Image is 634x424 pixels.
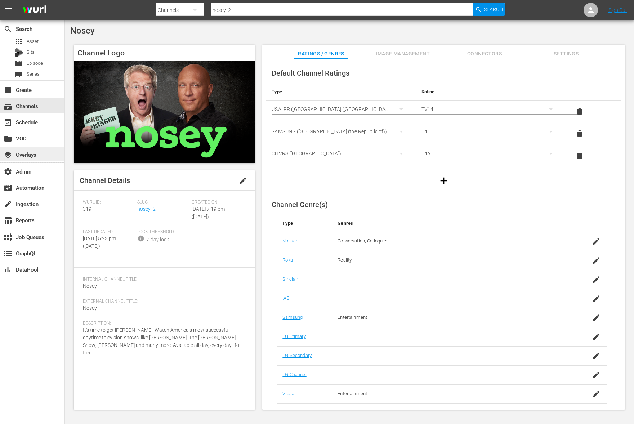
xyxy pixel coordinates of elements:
[282,334,305,339] a: LG Primary
[4,25,12,34] span: Search
[83,283,97,289] span: Nosey
[4,102,12,111] span: Channels
[83,321,242,326] span: Description:
[4,118,12,127] span: Schedule
[83,236,116,249] span: [DATE] 5:23 pm ([DATE])
[137,200,188,205] span: Slug:
[4,86,12,94] span: Create
[137,229,188,235] span: Lock Threshold:
[571,103,588,120] button: delete
[282,353,312,358] a: LG Secondary
[282,391,294,396] a: Vidaa
[27,38,39,45] span: Asset
[282,372,306,377] a: LG Channel
[83,200,134,205] span: Wurl ID:
[234,172,251,189] button: edit
[17,2,52,19] img: ans4CAIJ8jUAAAAAAAAAAAAAAAAAAAAAAAAgQb4GAAAAAAAAAAAAAAAAAAAAAAAAJMjXAAAAAAAAAAAAAAAAAAAAAAAAgAT5G...
[83,299,242,304] span: External Channel Title:
[14,37,23,46] span: Asset
[421,99,559,119] div: TV14
[14,70,23,79] span: Series
[4,168,12,176] span: Admin
[146,236,169,244] div: 7-day lock
[571,125,588,142] button: delete
[575,152,584,160] span: delete
[539,49,593,58] span: Settings
[571,147,588,165] button: delete
[74,45,255,61] h4: Channel Logo
[27,60,43,67] span: Episode
[83,206,91,212] span: 319
[272,69,349,77] span: Default Channel Ratings
[4,6,13,14] span: menu
[80,176,130,185] span: Channel Details
[294,49,348,58] span: Ratings / Genres
[83,305,97,311] span: Nosey
[272,121,410,142] div: SAMSUNG ([GEOGRAPHIC_DATA] (the Republic of))
[575,129,584,138] span: delete
[27,71,40,78] span: Series
[272,99,410,119] div: USA_PR ([GEOGRAPHIC_DATA] ([GEOGRAPHIC_DATA]))
[421,121,559,142] div: 14
[192,200,242,205] span: Created On:
[238,177,247,185] span: edit
[137,235,144,242] span: info
[70,26,95,36] span: Nosey
[4,184,12,192] span: Automation
[4,134,12,143] span: VOD
[575,107,584,116] span: delete
[4,151,12,159] span: Overlays
[484,3,503,16] span: Search
[14,48,23,57] div: Bits
[14,59,23,68] span: Episode
[74,61,255,163] img: Nosey
[282,238,298,244] a: Nielsen
[473,3,505,16] button: Search
[83,229,134,235] span: Last Updated:
[192,206,225,219] span: [DATE] 7:19 pm ([DATE])
[272,200,328,209] span: Channel Genre(s)
[4,249,12,258] span: GraphQL
[421,143,559,164] div: 14A
[266,83,621,167] table: simple table
[4,265,12,274] span: DataPool
[4,200,12,209] span: Ingestion
[83,277,242,282] span: Internal Channel Title:
[282,276,298,282] a: Sinclair
[376,49,430,58] span: Image Management
[266,83,415,101] th: Type
[137,206,156,212] a: nosey_2
[282,314,303,320] a: Samsung
[332,215,571,232] th: Genres
[282,295,289,301] a: IAB
[282,257,293,263] a: Roku
[608,7,627,13] a: Sign Out
[457,49,512,58] span: Connectors
[4,233,12,242] span: Job Queues
[416,83,565,101] th: Rating
[272,143,410,164] div: CHVRS ([GEOGRAPHIC_DATA])
[277,215,332,232] th: Type
[83,327,241,356] span: It's time to get [PERSON_NAME]! Watch America’s most successful daytime television shows, like [P...
[27,49,35,56] span: Bits
[4,216,12,225] span: Reports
